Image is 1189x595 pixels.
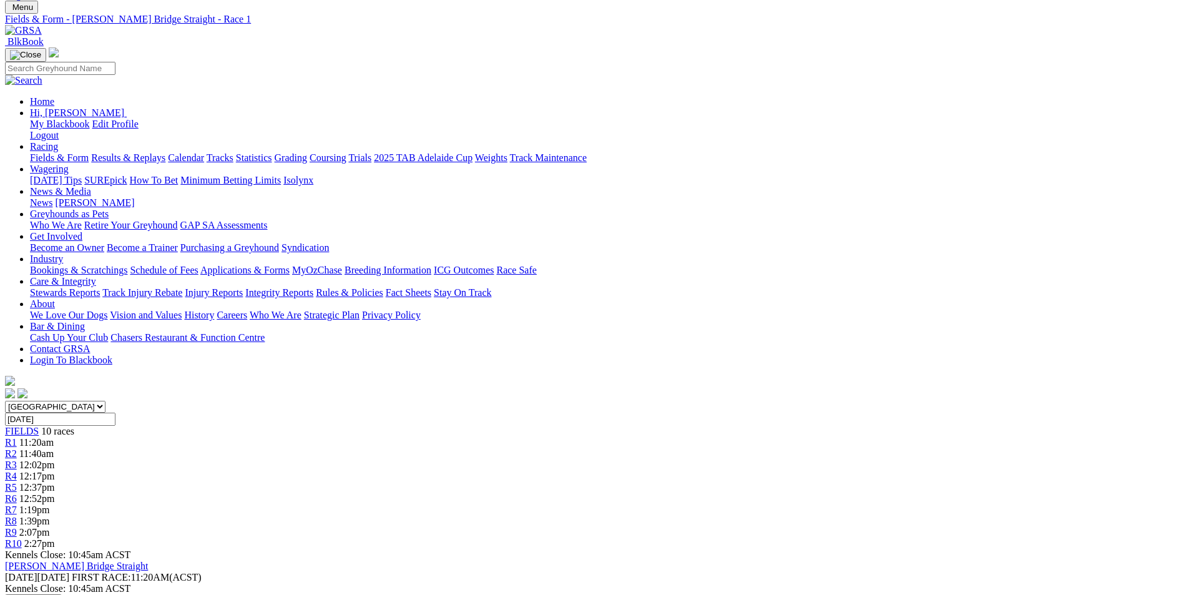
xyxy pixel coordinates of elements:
[180,220,268,230] a: GAP SA Assessments
[19,460,55,470] span: 12:02pm
[30,175,1184,186] div: Wagering
[5,538,22,549] a: R10
[30,96,54,107] a: Home
[19,493,55,504] span: 12:52pm
[292,265,342,275] a: MyOzChase
[180,175,281,185] a: Minimum Betting Limits
[5,426,39,436] a: FIELDS
[5,471,17,481] a: R4
[24,538,55,549] span: 2:27pm
[5,437,17,448] a: R1
[19,482,55,493] span: 12:37pm
[496,265,536,275] a: Race Safe
[180,242,279,253] a: Purchasing a Greyhound
[30,175,82,185] a: [DATE] Tips
[5,14,1184,25] a: Fields & Form - [PERSON_NAME] Bridge Straight - Race 1
[30,164,69,174] a: Wagering
[5,482,17,493] span: R5
[5,493,17,504] a: R6
[19,516,50,526] span: 1:39pm
[19,448,54,459] span: 11:40am
[19,471,55,481] span: 12:17pm
[49,47,59,57] img: logo-grsa-white.png
[5,516,17,526] a: R8
[30,310,107,320] a: We Love Our Dogs
[30,152,1184,164] div: Racing
[30,141,58,152] a: Racing
[30,287,1184,298] div: Care & Integrity
[92,119,139,129] a: Edit Profile
[30,197,52,208] a: News
[102,287,182,298] a: Track Injury Rebate
[130,265,198,275] a: Schedule of Fees
[30,355,112,365] a: Login To Blackbook
[130,175,179,185] a: How To Bet
[5,1,38,14] button: Toggle navigation
[283,175,313,185] a: Isolynx
[110,310,182,320] a: Vision and Values
[386,287,431,298] a: Fact Sheets
[5,48,46,62] button: Toggle navigation
[19,527,50,538] span: 2:07pm
[19,437,54,448] span: 11:20am
[348,152,371,163] a: Trials
[5,504,17,515] a: R7
[55,197,134,208] a: [PERSON_NAME]
[316,287,383,298] a: Rules & Policies
[434,287,491,298] a: Stay On Track
[5,460,17,470] a: R3
[72,572,202,583] span: 11:20AM(ACST)
[5,75,42,86] img: Search
[17,388,27,398] img: twitter.svg
[184,310,214,320] a: History
[30,152,89,163] a: Fields & Form
[7,36,44,47] span: BlkBook
[30,287,100,298] a: Stewards Reports
[30,332,1184,343] div: Bar & Dining
[30,253,63,264] a: Industry
[30,130,59,140] a: Logout
[207,152,233,163] a: Tracks
[30,242,1184,253] div: Get Involved
[30,231,82,242] a: Get Involved
[30,197,1184,209] div: News & Media
[84,175,127,185] a: SUREpick
[5,36,44,47] a: BlkBook
[5,549,130,560] span: Kennels Close: 10:45am ACST
[185,287,243,298] a: Injury Reports
[245,287,313,298] a: Integrity Reports
[5,448,17,459] span: R2
[19,504,50,515] span: 1:19pm
[41,426,74,436] span: 10 races
[281,242,329,253] a: Syndication
[107,242,178,253] a: Become a Trainer
[30,321,85,332] a: Bar & Dining
[475,152,507,163] a: Weights
[72,572,130,583] span: FIRST RACE:
[30,276,96,287] a: Care & Integrity
[5,388,15,398] img: facebook.svg
[30,107,127,118] a: Hi, [PERSON_NAME]
[12,2,33,12] span: Menu
[30,265,1184,276] div: Industry
[30,343,90,354] a: Contact GRSA
[236,152,272,163] a: Statistics
[310,152,346,163] a: Coursing
[250,310,301,320] a: Who We Are
[10,50,41,60] img: Close
[5,527,17,538] a: R9
[200,265,290,275] a: Applications & Forms
[5,376,15,386] img: logo-grsa-white.png
[434,265,494,275] a: ICG Outcomes
[5,572,69,583] span: [DATE]
[275,152,307,163] a: Grading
